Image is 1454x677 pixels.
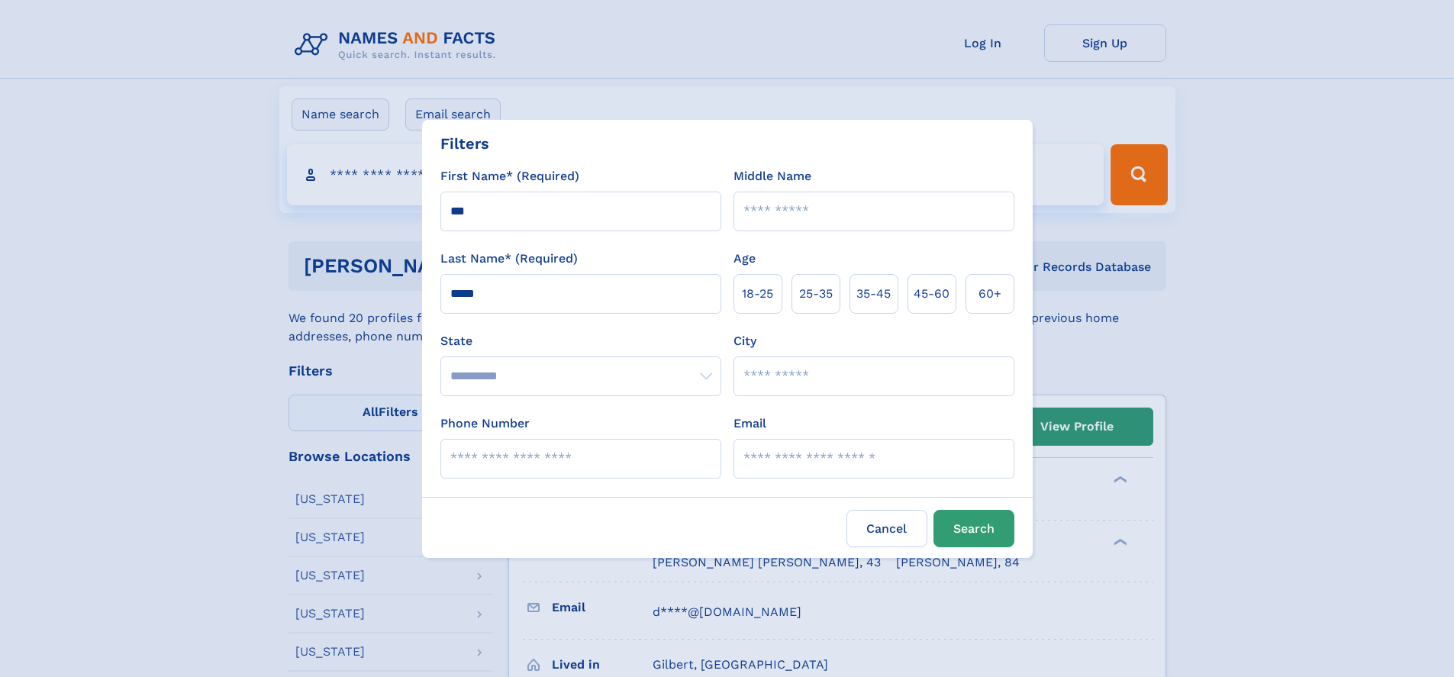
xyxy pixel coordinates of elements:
[733,167,811,185] label: Middle Name
[440,332,721,350] label: State
[440,132,489,155] div: Filters
[933,510,1014,547] button: Search
[846,510,927,547] label: Cancel
[440,250,578,268] label: Last Name* (Required)
[856,285,891,303] span: 35‑45
[733,414,766,433] label: Email
[733,332,756,350] label: City
[440,414,530,433] label: Phone Number
[914,285,949,303] span: 45‑60
[742,285,773,303] span: 18‑25
[733,250,756,268] label: Age
[440,167,579,185] label: First Name* (Required)
[978,285,1001,303] span: 60+
[799,285,833,303] span: 25‑35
